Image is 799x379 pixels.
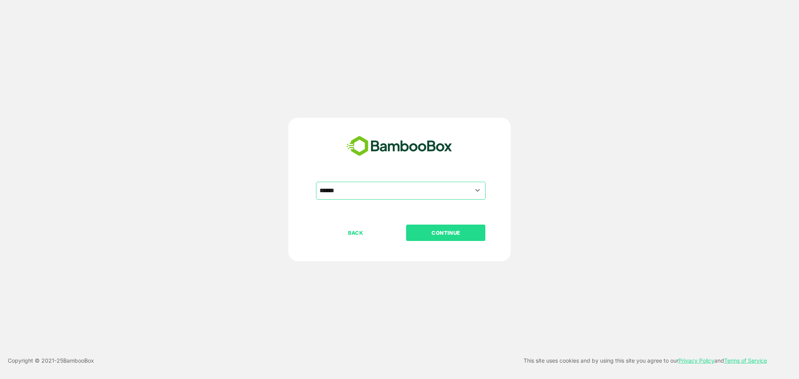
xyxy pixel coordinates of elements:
[724,357,767,364] a: Terms of Service
[678,357,714,364] a: Privacy Policy
[472,185,483,196] button: Open
[342,133,456,159] img: bamboobox
[407,228,485,237] p: CONTINUE
[524,356,767,365] p: This site uses cookies and by using this site you agree to our and
[8,356,94,365] p: Copyright © 2021- 25 BambooBox
[317,228,395,237] p: BACK
[406,225,485,241] button: CONTINUE
[316,225,395,241] button: BACK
